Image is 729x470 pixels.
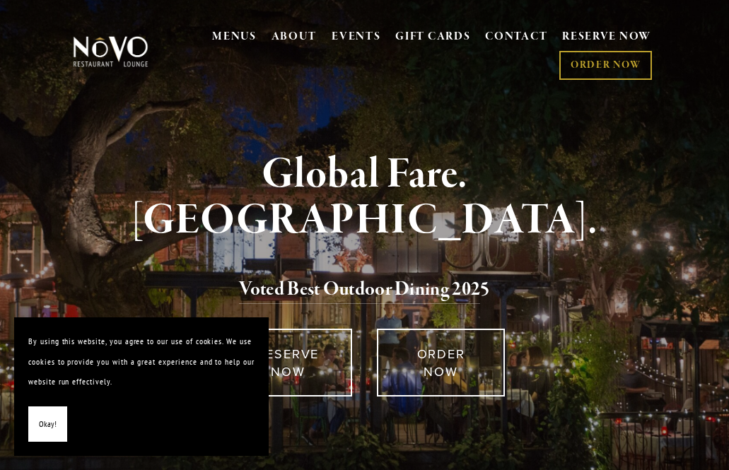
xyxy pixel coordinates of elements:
a: RESERVE NOW [224,329,352,396]
button: Okay! [28,406,67,442]
strong: Global Fare. [GEOGRAPHIC_DATA]. [132,148,597,247]
img: Novo Restaurant &amp; Lounge [71,35,151,67]
a: GIFT CARDS [395,24,470,51]
a: Voted Best Outdoor Dining 202 [239,277,480,304]
span: Okay! [39,414,57,435]
a: EVENTS [332,30,380,44]
a: MENUS [212,30,257,44]
a: CONTACT [485,24,547,51]
section: Cookie banner [14,317,269,456]
a: RESERVE NOW [562,24,651,51]
a: ORDER NOW [377,329,505,396]
h2: 5 [88,275,641,305]
a: ABOUT [272,30,317,44]
a: ORDER NOW [559,51,652,80]
p: By using this website, you agree to our use of cookies. We use cookies to provide you with a grea... [28,331,255,392]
